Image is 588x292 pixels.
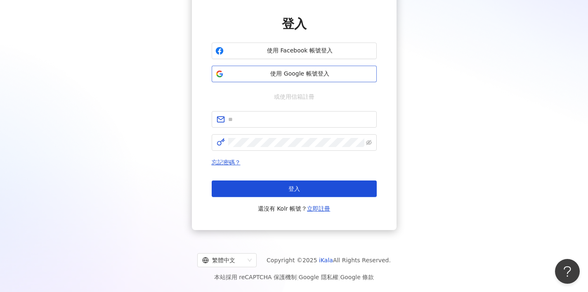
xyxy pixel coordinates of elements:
a: Google 條款 [340,274,374,280]
span: 還沒有 Kolr 帳號？ [258,204,331,214]
button: 使用 Google 帳號登入 [212,66,377,82]
span: 本站採用 reCAPTCHA 保護機制 [214,272,374,282]
button: 登入 [212,180,377,197]
span: | [338,274,340,280]
span: eye-invisible [366,140,372,145]
span: Copyright © 2025 All Rights Reserved. [267,255,391,265]
a: iKala [319,257,333,264]
a: 忘記密碼？ [212,159,241,166]
button: 使用 Facebook 帳號登入 [212,43,377,59]
a: 立即註冊 [307,205,330,212]
span: 使用 Facebook 帳號登入 [227,47,373,55]
iframe: Help Scout Beacon - Open [555,259,580,284]
span: 或使用信箱註冊 [268,92,320,101]
span: 登入 [282,17,307,31]
a: Google 隱私權 [299,274,338,280]
span: 登入 [288,185,300,192]
div: 繁體中文 [202,254,244,267]
span: | [297,274,299,280]
span: 使用 Google 帳號登入 [227,70,373,78]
